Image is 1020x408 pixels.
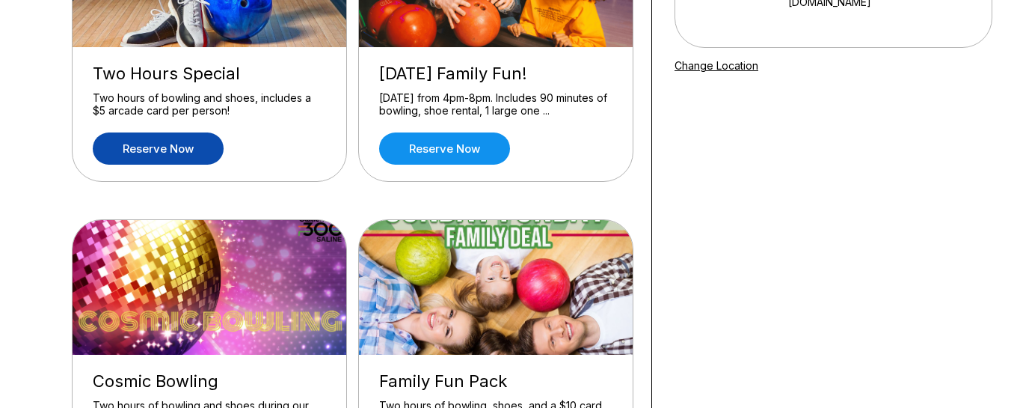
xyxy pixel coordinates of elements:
div: [DATE] from 4pm-8pm. Includes 90 minutes of bowling, shoe rental, 1 large one ... [379,91,612,118]
div: Cosmic Bowling [93,371,326,392]
a: Reserve now [93,133,224,165]
div: [DATE] Family Fun! [379,64,612,84]
img: Cosmic Bowling [73,220,348,355]
div: Two Hours Special [93,64,326,84]
img: Family Fun Pack [359,220,634,355]
a: Change Location [675,59,758,72]
div: Two hours of bowling and shoes, includes a $5 arcade card per person! [93,91,326,118]
div: Family Fun Pack [379,371,612,392]
a: Reserve now [379,133,510,165]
